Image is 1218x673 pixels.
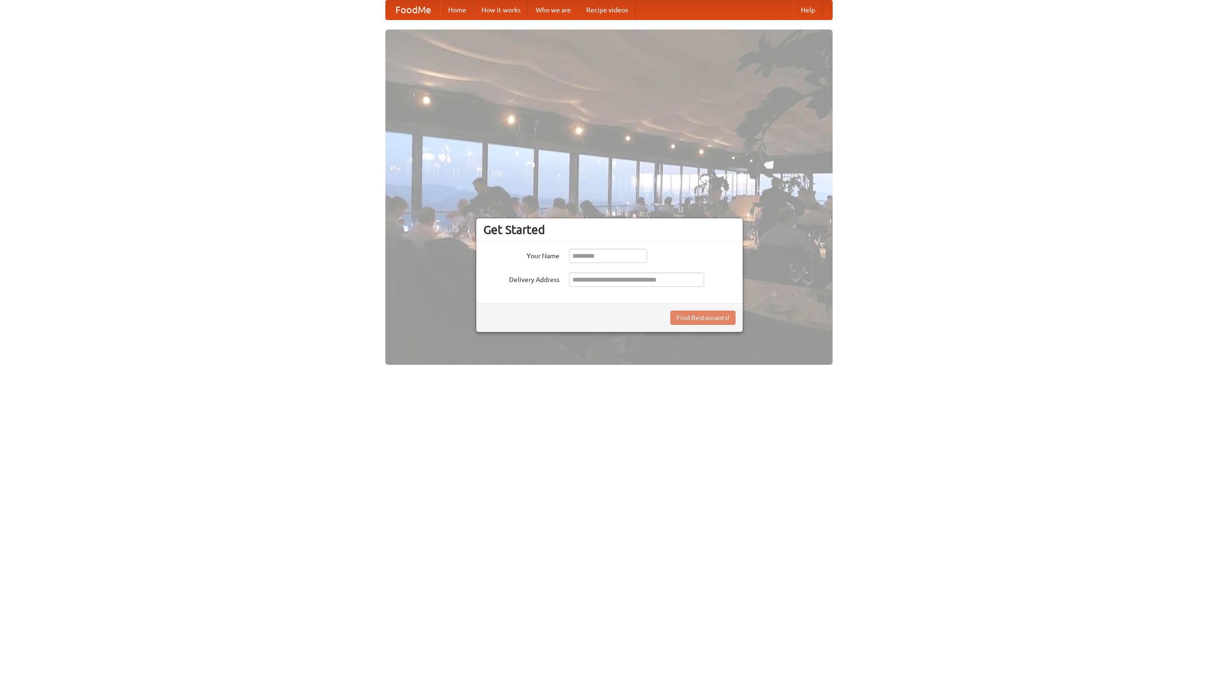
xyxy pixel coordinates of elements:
a: How it works [474,0,528,20]
a: Recipe videos [579,0,636,20]
a: Home [441,0,474,20]
label: Delivery Address [483,273,560,284]
button: Find Restaurants! [670,311,736,325]
label: Your Name [483,249,560,261]
a: Help [793,0,823,20]
a: FoodMe [386,0,441,20]
h3: Get Started [483,223,736,237]
a: Who we are [528,0,579,20]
